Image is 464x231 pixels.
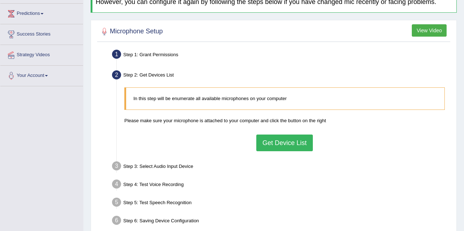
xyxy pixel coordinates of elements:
[109,48,453,63] div: Step 1: Grant Permissions
[109,177,453,193] div: Step 4: Test Voice Recording
[0,24,83,42] a: Success Stories
[109,195,453,211] div: Step 5: Test Speech Recognition
[109,159,453,175] div: Step 3: Select Audio Input Device
[256,135,313,151] button: Get Device List
[0,66,83,84] a: Your Account
[124,117,445,124] p: Please make sure your microphone is attached to your computer and click the button on the right
[124,87,445,110] blockquote: In this step will be enumerate all available microphones on your computer
[99,26,163,37] h2: Microphone Setup
[0,4,83,22] a: Predictions
[109,214,453,230] div: Step 6: Saving Device Configuration
[412,24,447,37] button: View Video
[109,68,453,84] div: Step 2: Get Devices List
[0,45,83,63] a: Strategy Videos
